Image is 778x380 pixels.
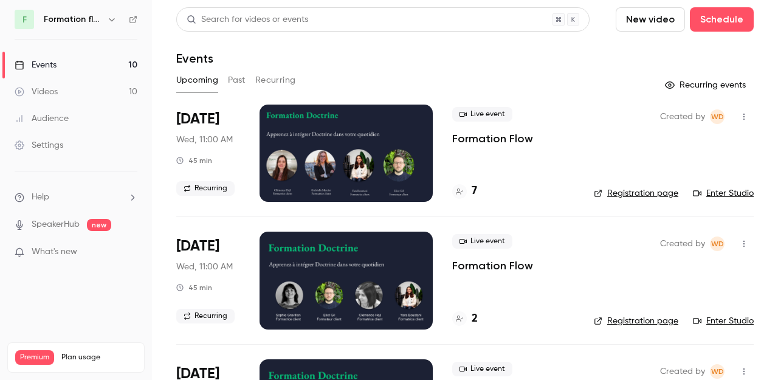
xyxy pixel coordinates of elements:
span: Wed, 11:00 AM [176,261,233,273]
span: Webinar Doctrine [710,109,725,124]
a: 2 [452,311,478,327]
span: [DATE] [176,237,219,256]
span: Help [32,191,49,204]
span: Live event [452,107,512,122]
span: [DATE] [176,109,219,129]
button: Schedule [690,7,754,32]
span: Wed, 11:00 AM [176,134,233,146]
div: Events [15,59,57,71]
div: Sep 24 Wed, 11:00 AM (Europe/Paris) [176,105,240,202]
span: Created by [660,364,705,379]
span: Recurring [176,181,235,196]
span: WD [711,237,724,251]
span: Premium [15,350,54,365]
a: Registration page [594,315,678,327]
div: Settings [15,139,63,151]
span: F [22,13,27,26]
span: Live event [452,362,512,376]
div: 45 min [176,156,212,165]
li: help-dropdown-opener [15,191,137,204]
span: Webinar Doctrine [710,364,725,379]
span: Webinar Doctrine [710,237,725,251]
div: Search for videos or events [187,13,308,26]
span: Created by [660,237,705,251]
span: What's new [32,246,77,258]
button: New video [616,7,685,32]
a: Formation Flow [452,258,533,273]
h4: 7 [472,183,477,199]
a: Enter Studio [693,187,754,199]
span: new [87,219,111,231]
a: 7 [452,183,477,199]
button: Recurring [255,71,296,90]
span: WD [711,109,724,124]
h6: Formation flow [44,13,102,26]
button: Upcoming [176,71,218,90]
div: 45 min [176,283,212,292]
h1: Events [176,51,213,66]
h4: 2 [472,311,478,327]
a: Registration page [594,187,678,199]
span: WD [711,364,724,379]
a: Formation Flow [452,131,533,146]
span: Plan usage [61,353,137,362]
div: Videos [15,86,58,98]
div: Audience [15,112,69,125]
a: SpeakerHub [32,218,80,231]
button: Recurring events [659,75,754,95]
iframe: Noticeable Trigger [123,247,137,258]
a: Enter Studio [693,315,754,327]
span: Live event [452,234,512,249]
button: Past [228,71,246,90]
span: Recurring [176,309,235,323]
div: Oct 1 Wed, 11:00 AM (Europe/Paris) [176,232,240,329]
span: Created by [660,109,705,124]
